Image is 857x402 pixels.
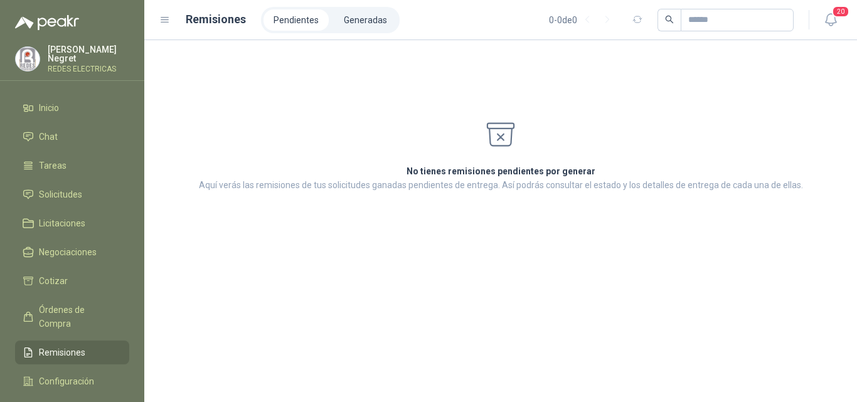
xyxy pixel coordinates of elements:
[15,269,129,293] a: Cotizar
[39,274,68,288] span: Cotizar
[15,182,129,206] a: Solicitudes
[334,9,397,31] a: Generadas
[39,346,85,359] span: Remisiones
[15,341,129,364] a: Remisiones
[39,188,82,201] span: Solicitudes
[39,159,67,172] span: Tareas
[665,15,674,24] span: search
[39,130,58,144] span: Chat
[199,178,803,192] p: Aquí verás las remisiones de tus solicitudes ganadas pendientes de entrega. Así podrás consultar ...
[819,9,842,31] button: 20
[407,166,595,176] strong: No tienes remisiones pendientes por generar
[39,216,85,230] span: Licitaciones
[15,298,129,336] a: Órdenes de Compra
[15,15,79,30] img: Logo peakr
[15,240,129,264] a: Negociaciones
[39,303,117,331] span: Órdenes de Compra
[15,369,129,393] a: Configuración
[15,96,129,120] a: Inicio
[39,374,94,388] span: Configuración
[48,65,129,73] p: REDES ELECTRICAS
[39,101,59,115] span: Inicio
[15,211,129,235] a: Licitaciones
[263,9,329,31] a: Pendientes
[39,245,97,259] span: Negociaciones
[832,6,849,18] span: 20
[549,10,617,30] div: 0 - 0 de 0
[15,125,129,149] a: Chat
[48,45,129,63] p: [PERSON_NAME] Negret
[186,11,246,28] h1: Remisiones
[15,154,129,177] a: Tareas
[16,47,40,71] img: Company Logo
